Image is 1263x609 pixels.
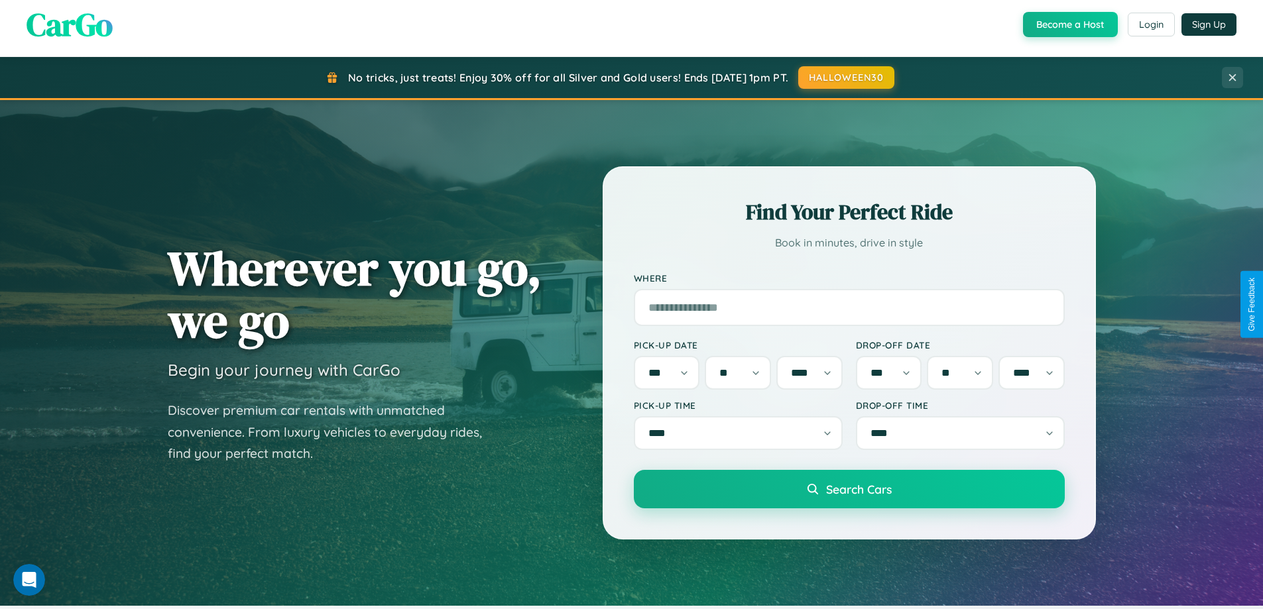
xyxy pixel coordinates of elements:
label: Pick-up Date [634,339,843,351]
button: HALLOWEEN30 [798,66,894,89]
h3: Begin your journey with CarGo [168,360,400,380]
button: Login [1128,13,1175,36]
button: Search Cars [634,470,1065,508]
label: Pick-up Time [634,400,843,411]
h1: Wherever you go, we go [168,242,542,347]
span: Search Cars [826,482,892,496]
h2: Find Your Perfect Ride [634,197,1065,227]
label: Where [634,272,1065,284]
span: CarGo [27,3,113,46]
p: Discover premium car rentals with unmatched convenience. From luxury vehicles to everyday rides, ... [168,400,499,465]
button: Sign Up [1181,13,1236,36]
label: Drop-off Date [856,339,1065,351]
button: Become a Host [1023,12,1118,37]
label: Drop-off Time [856,400,1065,411]
div: Give Feedback [1247,278,1256,331]
p: Book in minutes, drive in style [634,233,1065,252]
iframe: Intercom live chat [13,564,45,596]
span: No tricks, just treats! Enjoy 30% off for all Silver and Gold users! Ends [DATE] 1pm PT. [348,71,788,84]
